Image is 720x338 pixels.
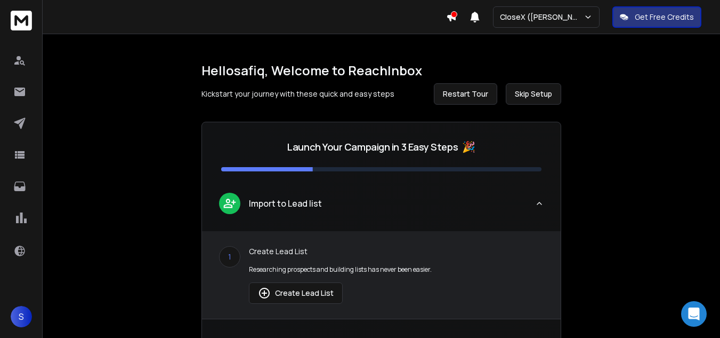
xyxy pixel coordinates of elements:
[249,282,343,304] button: Create Lead List
[202,231,561,319] div: leadImport to Lead list
[515,89,552,99] span: Skip Setup
[434,83,497,105] button: Restart Tour
[201,89,394,99] p: Kickstart your journey with these quick and easy steps
[462,139,475,154] span: 🎉
[202,184,561,231] button: leadImport to Lead list
[612,6,701,28] button: Get Free Credits
[635,12,694,22] p: Get Free Credits
[258,287,271,300] img: lead
[11,306,32,327] button: S
[506,83,561,105] button: Skip Setup
[201,62,561,79] h1: Hello safiq , Welcome to ReachInbox
[219,246,240,268] div: 1
[249,197,322,210] p: Import to Lead list
[249,265,544,274] p: Researching prospects and building lists has never been easier.
[249,246,544,257] p: Create Lead List
[500,12,584,22] p: CloseX ([PERSON_NAME])
[681,301,707,327] div: Open Intercom Messenger
[223,196,237,210] img: lead
[287,139,458,154] p: Launch Your Campaign in 3 Easy Steps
